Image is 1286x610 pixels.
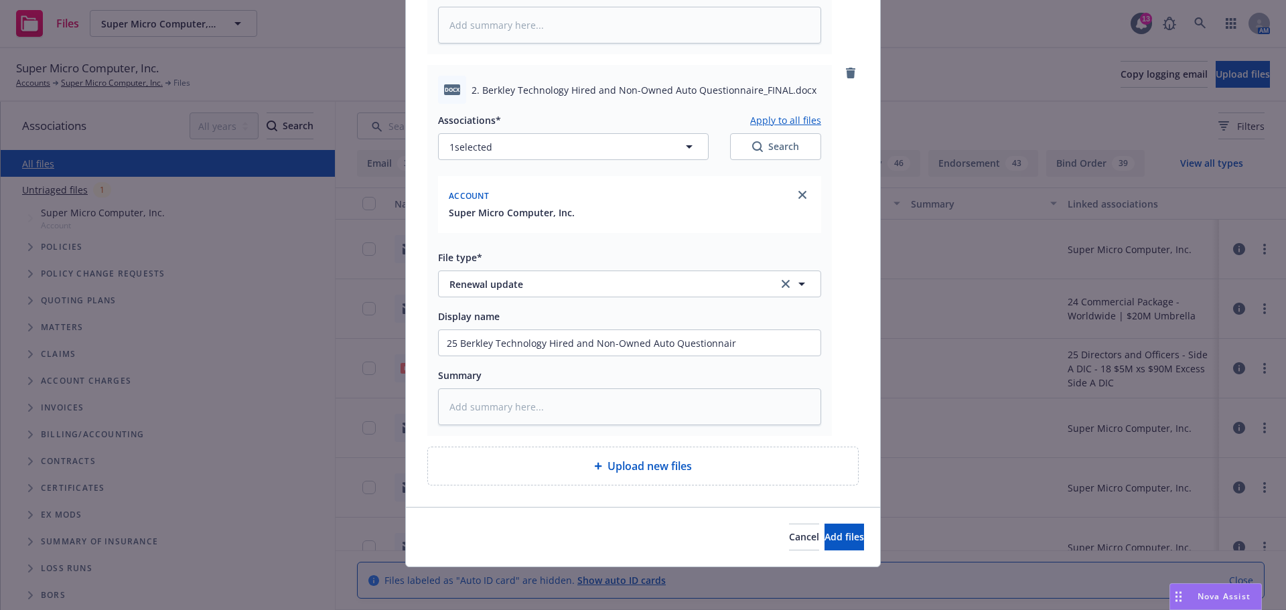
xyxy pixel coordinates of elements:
button: Renewal updateclear selection [438,271,821,297]
a: remove [843,65,859,81]
div: Upload new files [427,447,859,485]
a: clear selection [778,276,794,292]
button: Add files [825,524,864,550]
div: Search [752,140,799,153]
span: Cancel [789,530,819,543]
span: Associations* [438,114,501,127]
span: docx [444,84,460,94]
button: Nova Assist [1169,583,1262,610]
input: Add display name here... [439,330,820,356]
button: Cancel [789,524,819,550]
span: Display name [438,310,500,323]
span: Summary [438,369,482,382]
span: Renewal update [449,277,760,291]
span: 1 selected [449,140,492,154]
span: Add files [825,530,864,543]
span: Nova Assist [1198,591,1251,602]
button: 1selected [438,133,709,160]
span: File type* [438,251,482,264]
span: 2. Berkley Technology Hired and Non-Owned Auto Questionnaire_FINAL.docx [472,83,816,97]
button: Apply to all files [750,112,821,128]
a: close [794,187,810,203]
button: SearchSearch [730,133,821,160]
svg: Search [752,141,763,152]
span: Upload new files [608,458,692,474]
div: Drag to move [1170,584,1187,609]
button: Super Micro Computer, Inc. [449,206,575,220]
span: Account [449,190,489,202]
